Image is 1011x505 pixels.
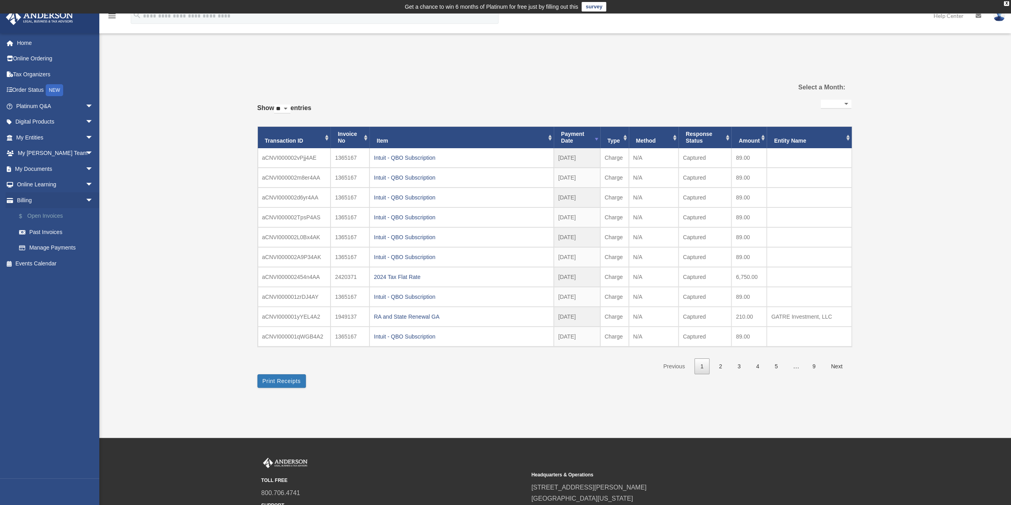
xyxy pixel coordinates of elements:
button: Print Receipts [257,374,306,388]
span: arrow_drop_down [85,145,101,162]
td: aCNVI000002A9P34AK [258,247,331,267]
td: 89.00 [731,327,767,346]
div: NEW [46,84,63,96]
td: aCNVI000002L0Bx4AK [258,227,331,247]
td: aCNVI000002454n4AA [258,267,331,287]
a: My [PERSON_NAME] Teamarrow_drop_down [6,145,105,161]
td: [DATE] [554,188,600,207]
a: Previous [657,358,690,375]
a: My Documentsarrow_drop_down [6,161,105,177]
td: Charge [600,168,629,188]
i: search [133,11,141,19]
td: aCNVI000002d6yr4AA [258,188,331,207]
a: Platinum Q&Aarrow_drop_down [6,98,105,114]
a: Past Invoices [11,224,101,240]
td: [DATE] [554,287,600,307]
th: Transaction ID: activate to sort column ascending [258,127,331,148]
td: [DATE] [554,307,600,327]
span: arrow_drop_down [85,177,101,193]
td: [DATE] [554,267,600,287]
th: Type: activate to sort column ascending [600,127,629,148]
a: menu [107,14,117,21]
td: Charge [600,307,629,327]
td: 89.00 [731,207,767,227]
div: Get a chance to win 6 months of Platinum for free just by filling out this [405,2,578,12]
th: Item: activate to sort column ascending [369,127,554,148]
td: N/A [629,287,679,307]
i: menu [107,11,117,21]
td: 89.00 [731,247,767,267]
td: Captured [679,207,731,227]
th: Invoice No: activate to sort column ascending [331,127,369,148]
a: Tax Organizers [6,66,105,82]
select: Showentries [274,104,290,114]
td: 210.00 [731,307,767,327]
td: 1365167 [331,247,369,267]
td: Charge [600,227,629,247]
td: 89.00 [731,287,767,307]
img: User Pic [993,10,1005,21]
th: Amount: activate to sort column ascending [731,127,767,148]
div: 2024 Tax Flat Rate [374,271,549,282]
div: Intuit - QBO Subscription [374,192,549,203]
td: aCNVI000002vPjj4AE [258,148,331,168]
span: $ [23,211,27,221]
a: 2 [713,358,728,375]
th: Response Status: activate to sort column ascending [679,127,731,148]
td: Charge [600,327,629,346]
td: N/A [629,327,679,346]
td: Charge [600,148,629,168]
td: Captured [679,287,731,307]
small: Headquarters & Operations [532,471,796,479]
a: Order StatusNEW [6,82,105,99]
td: [DATE] [554,247,600,267]
span: arrow_drop_down [85,114,101,130]
td: Captured [679,247,731,267]
a: My Entitiesarrow_drop_down [6,130,105,145]
td: 6,750.00 [731,267,767,287]
td: Captured [679,227,731,247]
div: close [1004,1,1009,6]
a: 5 [769,358,784,375]
div: Intuit - QBO Subscription [374,331,549,342]
a: Billingarrow_drop_down [6,192,105,208]
td: 89.00 [731,188,767,207]
span: … [787,363,806,370]
a: [GEOGRAPHIC_DATA][US_STATE] [532,495,633,502]
div: Intuit - QBO Subscription [374,291,549,302]
a: 800.706.4741 [261,490,300,496]
td: N/A [629,188,679,207]
td: Charge [600,207,629,227]
div: Intuit - QBO Subscription [374,232,549,243]
div: Intuit - QBO Subscription [374,252,549,263]
a: Online Ordering [6,51,105,67]
img: Anderson Advisors Platinum Portal [261,458,309,468]
span: arrow_drop_down [85,130,101,146]
td: 1365167 [331,148,369,168]
td: N/A [629,307,679,327]
a: Home [6,35,105,51]
a: Manage Payments [11,240,105,256]
td: [DATE] [554,227,600,247]
td: 89.00 [731,168,767,188]
span: arrow_drop_down [85,98,101,114]
td: Captured [679,148,731,168]
td: aCNVI000001zrDJ4AY [258,287,331,307]
div: Intuit - QBO Subscription [374,212,549,223]
td: aCNVI000002TpsP4AS [258,207,331,227]
td: Charge [600,188,629,207]
td: aCNVI000001yYEL4A2 [258,307,331,327]
td: N/A [629,247,679,267]
td: N/A [629,227,679,247]
td: N/A [629,267,679,287]
div: Intuit - QBO Subscription [374,152,549,163]
td: aCNVI000002m8er4AA [258,168,331,188]
td: [DATE] [554,327,600,346]
td: Charge [600,287,629,307]
td: N/A [629,168,679,188]
a: Next [825,358,849,375]
td: Charge [600,267,629,287]
td: [DATE] [554,148,600,168]
a: [STREET_ADDRESS][PERSON_NAME] [532,484,647,491]
a: Online Learningarrow_drop_down [6,177,105,193]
